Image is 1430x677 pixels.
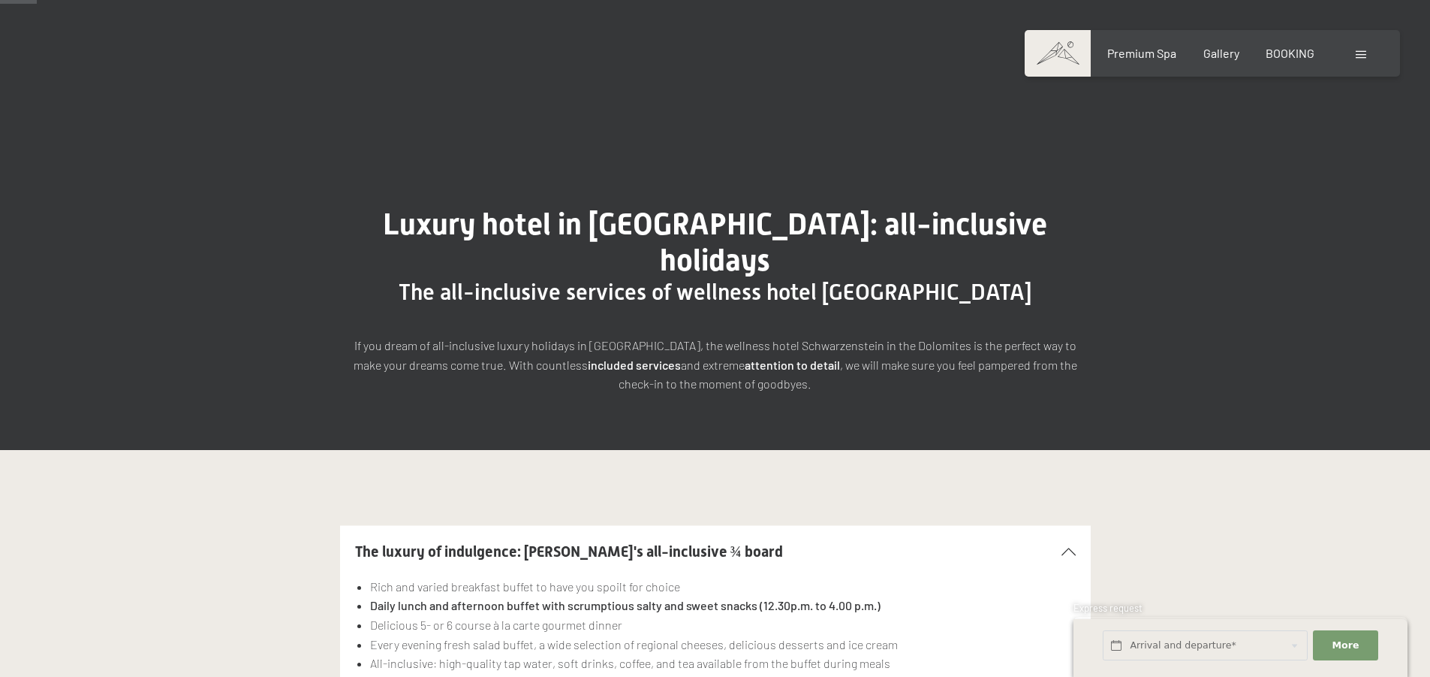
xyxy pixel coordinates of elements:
[399,279,1032,305] span: The all-inclusive services of wellness hotel [GEOGRAPHIC_DATA]
[340,336,1091,394] p: If you dream of all-inclusive luxury holidays in [GEOGRAPHIC_DATA], the wellness hotel Schwarzens...
[588,358,681,372] strong: included services
[1332,639,1359,652] span: More
[1313,630,1377,661] button: More
[370,615,1075,635] li: Delicious 5- or 6 course à la carte gourmet dinner
[383,207,1047,278] span: Luxury hotel in [GEOGRAPHIC_DATA]: all-inclusive holidays
[370,577,1075,597] li: Rich and varied breakfast buffet to have you spoilt for choice
[370,635,1075,654] li: Every evening fresh salad buffet, a wide selection of regional cheeses, delicious desserts and ic...
[355,543,783,561] span: The luxury of indulgence: [PERSON_NAME]'s all-inclusive ¾ board
[1107,46,1176,60] a: Premium Spa
[1203,46,1239,60] a: Gallery
[370,598,881,612] strong: Daily lunch and afternoon buffet with scrumptious salty and sweet snacks (12.30p.m. to 4.00 p.m.)
[745,358,840,372] strong: attention to detail
[370,654,1075,673] li: All-inclusive: high-quality tap water, soft drinks, coffee, and tea available from the buffet dur...
[1073,602,1142,614] span: Express request
[1266,46,1314,60] a: BOOKING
